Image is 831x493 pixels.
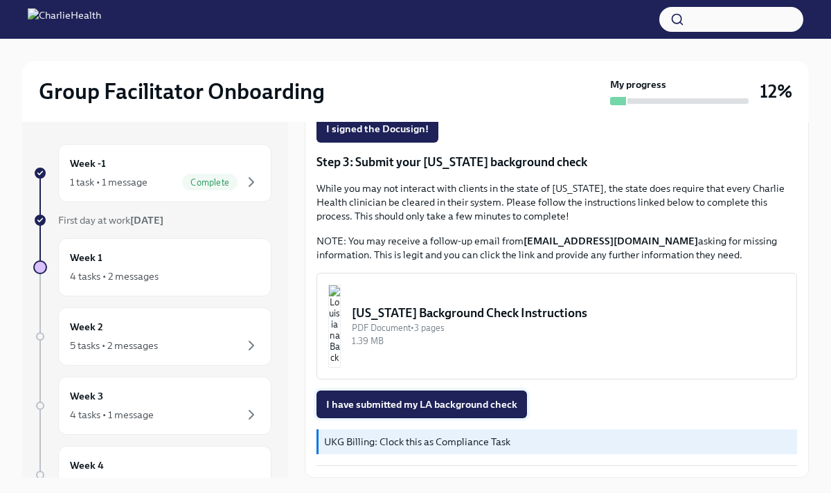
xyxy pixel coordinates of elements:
[33,307,271,366] a: Week 25 tasks • 2 messages
[326,397,517,411] span: I have submitted my LA background check
[316,234,797,262] p: NOTE: You may receive a follow-up email from asking for missing information. This is legit and yo...
[524,235,698,247] strong: [EMAIL_ADDRESS][DOMAIN_NAME]
[28,8,101,30] img: CharlieHealth
[33,238,271,296] a: Week 14 tasks • 2 messages
[328,285,341,368] img: Louisiana Background Check Instructions
[130,214,163,226] strong: [DATE]
[352,305,785,321] div: [US_STATE] Background Check Instructions
[33,377,271,435] a: Week 34 tasks • 1 message
[326,122,429,136] span: I signed the Docusign!
[70,175,148,189] div: 1 task • 1 message
[316,391,527,418] button: I have submitted my LA background check
[70,156,106,171] h6: Week -1
[182,177,238,188] span: Complete
[760,79,792,104] h3: 12%
[70,269,159,283] div: 4 tasks • 2 messages
[70,458,104,473] h6: Week 4
[316,115,438,143] button: I signed the Docusign!
[58,214,163,226] span: First day at work
[316,154,797,170] p: Step 3: Submit your [US_STATE] background check
[352,321,785,334] div: PDF Document • 3 pages
[33,144,271,202] a: Week -11 task • 1 messageComplete
[39,78,325,105] h2: Group Facilitator Onboarding
[70,408,154,422] div: 4 tasks • 1 message
[316,181,797,223] p: While you may not interact with clients in the state of [US_STATE], the state does require that e...
[70,250,102,265] h6: Week 1
[324,435,792,449] p: UKG Billing: Clock this as Compliance Task
[70,477,94,491] div: 1 task
[70,319,103,334] h6: Week 2
[70,339,158,352] div: 5 tasks • 2 messages
[33,213,271,227] a: First day at work[DATE]
[316,273,797,379] button: [US_STATE] Background Check InstructionsPDF Document•3 pages1.39 MB
[610,78,666,91] strong: My progress
[70,388,103,404] h6: Week 3
[352,334,785,348] div: 1.39 MB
